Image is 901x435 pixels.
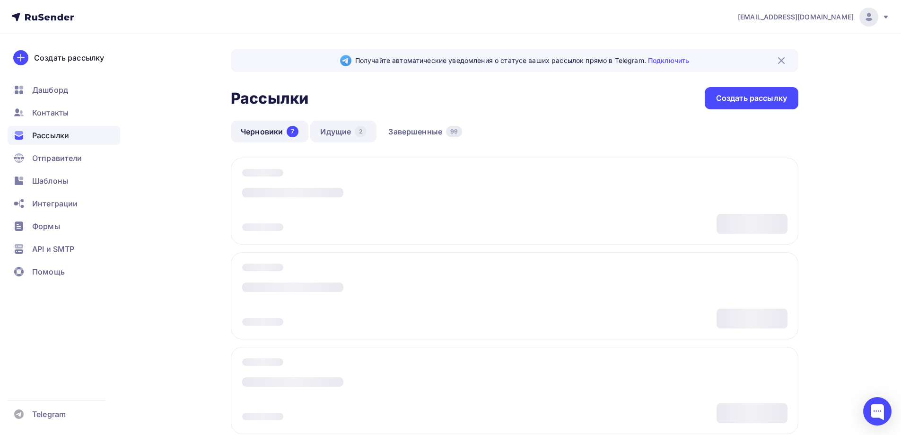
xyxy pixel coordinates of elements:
[32,198,78,209] span: Интеграции
[32,221,60,232] span: Формы
[648,56,689,64] a: Подключить
[287,126,298,137] div: 7
[340,55,351,66] img: Telegram
[32,84,68,96] span: Дашборд
[8,171,120,190] a: Шаблоны
[32,130,69,141] span: Рассылки
[310,121,376,142] a: Идущие2
[231,89,308,108] h2: Рассылки
[32,107,69,118] span: Контакты
[738,12,854,22] span: [EMAIL_ADDRESS][DOMAIN_NAME]
[378,121,472,142] a: Завершенные99
[8,217,120,236] a: Формы
[446,126,462,137] div: 99
[738,8,890,27] a: [EMAIL_ADDRESS][DOMAIN_NAME]
[716,93,787,104] div: Создать рассылку
[32,152,82,164] span: Отправители
[355,126,367,137] div: 2
[8,80,120,99] a: Дашборд
[32,175,68,186] span: Шаблоны
[8,103,120,122] a: Контакты
[32,266,65,277] span: Помощь
[32,243,74,255] span: API и SMTP
[32,408,66,420] span: Telegram
[355,56,689,65] span: Получайте автоматические уведомления о статусе ваших рассылок прямо в Telegram.
[8,149,120,168] a: Отправители
[8,126,120,145] a: Рассылки
[34,52,104,63] div: Создать рассылку
[231,121,308,142] a: Черновики7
